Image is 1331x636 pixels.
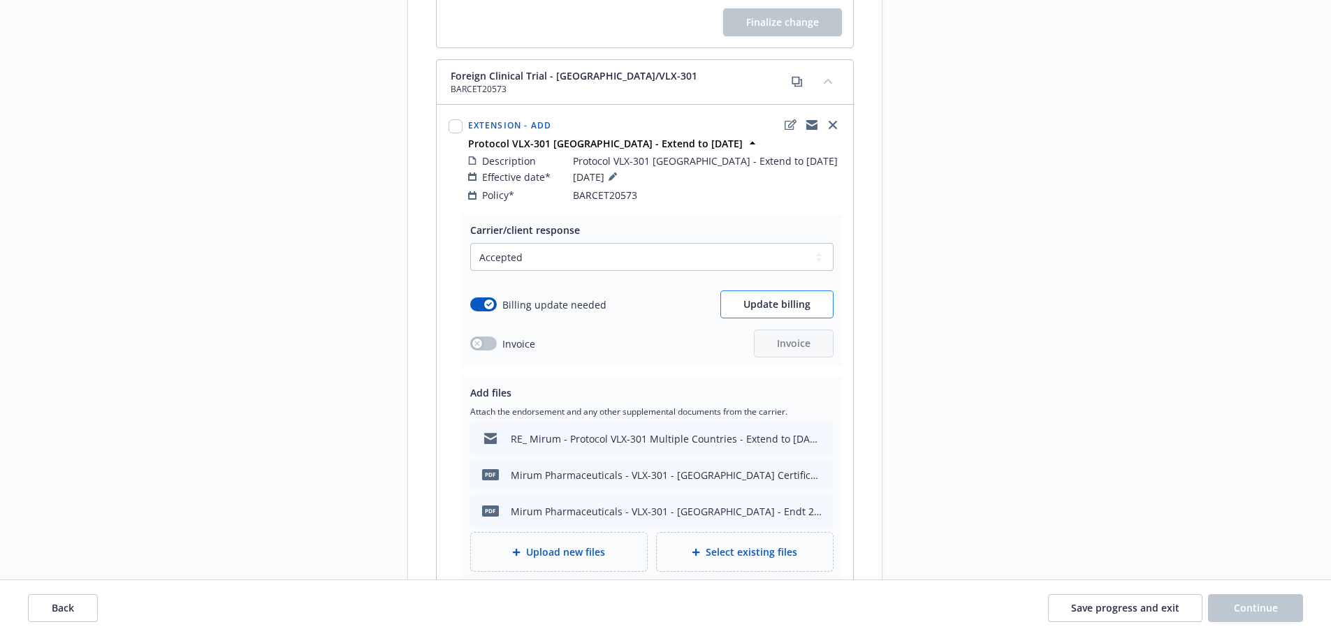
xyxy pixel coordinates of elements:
[482,188,514,202] span: Policy*
[656,532,834,572] div: Select existing files
[1048,594,1202,622] button: Save progress and exit
[573,154,838,168] span: Protocol VLX-301 [GEOGRAPHIC_DATA] - Extend to [DATE]
[706,545,797,559] span: Select existing files
[789,73,806,90] a: copy
[1234,601,1278,614] span: Continue
[723,8,842,36] button: Finalize change
[511,468,822,482] div: Mirum Pharmaceuticals - VLX-301 - [GEOGRAPHIC_DATA] Certificate (Endt 2).pdf
[468,137,743,150] strong: Protocol VLX-301 [GEOGRAPHIC_DATA] - Extend to [DATE]
[451,83,697,96] span: BARCET20573
[482,469,499,480] span: pdf
[470,223,580,237] span: Carrier/client response
[803,117,820,133] a: copyLogging
[482,154,536,168] span: Description
[502,337,535,351] span: Invoice
[437,60,853,105] div: Foreign Clinical Trial - [GEOGRAPHIC_DATA]/VLX-301BARCET20573copycollapse content
[573,188,637,202] span: BARCET20573
[1208,594,1303,622] button: Continue
[783,117,799,133] a: edit
[470,406,834,417] span: Attach the endorsement and any other supplemental documents from the carrier.
[511,431,822,446] div: RE_ Mirum - Protocol VLX-301 Multiple Countries - Extend to [DATE].msg
[777,337,810,350] span: Invoice
[52,601,74,614] span: Back
[526,545,605,559] span: Upload new files
[743,297,810,311] span: Update billing
[746,15,819,29] span: Finalize change
[482,505,499,516] span: pdf
[451,68,697,83] span: Foreign Clinical Trial - [GEOGRAPHIC_DATA]/VLX-301
[754,330,834,357] button: Invoice
[470,386,511,399] span: Add files
[817,70,839,92] button: collapse content
[482,170,551,184] span: Effective date*
[1071,601,1179,614] span: Save progress and exit
[28,594,98,622] button: Back
[470,532,648,572] div: Upload new files
[573,168,621,185] span: [DATE]
[502,297,606,312] span: Billing update needed
[824,117,841,133] a: close
[511,504,822,519] div: Mirum Pharmaceuticals - VLX-301 - [GEOGRAPHIC_DATA] - Endt 2.pdf
[720,290,834,318] button: Update billing
[468,119,552,131] span: Extension - Add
